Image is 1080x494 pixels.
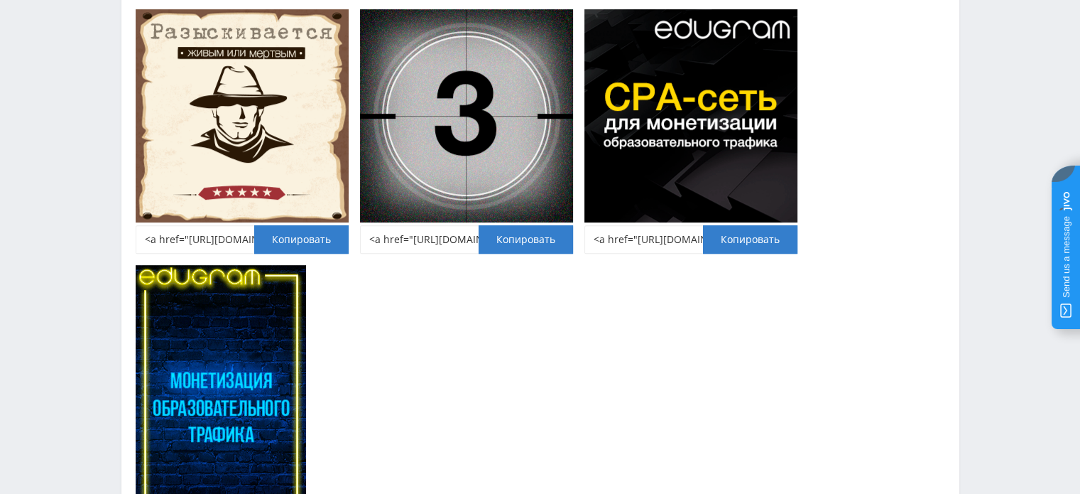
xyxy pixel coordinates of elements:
[254,225,349,254] button: Копировать
[272,234,331,245] span: Копировать
[496,234,555,245] span: Копировать
[479,225,573,254] button: Копировать
[721,234,780,245] span: Копировать
[703,225,797,254] button: Копировать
